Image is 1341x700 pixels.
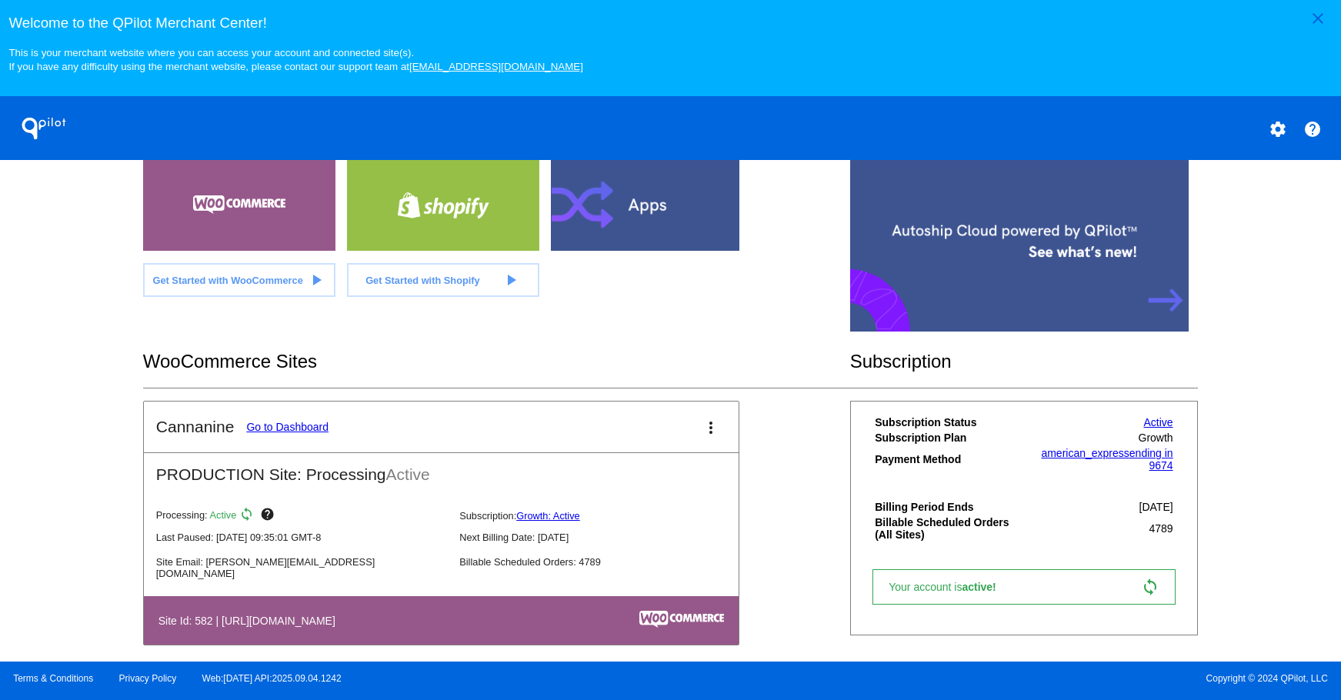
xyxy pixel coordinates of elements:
[1139,501,1173,513] span: [DATE]
[239,507,258,525] mat-icon: sync
[119,673,177,684] a: Privacy Policy
[158,615,343,627] h4: Site Id: 582 | [URL][DOMAIN_NAME]
[1269,120,1287,138] mat-icon: settings
[1139,432,1173,444] span: Growth
[347,263,539,297] a: Get Started with Shopify
[143,351,850,372] h2: WooCommerce Sites
[156,507,447,525] p: Processing:
[13,673,93,684] a: Terms & Conditions
[143,263,335,297] a: Get Started with WooCommerce
[516,510,580,522] a: Growth: Active
[8,15,1332,32] h3: Welcome to the QPilot Merchant Center!
[874,515,1024,542] th: Billable Scheduled Orders (All Sites)
[684,673,1328,684] span: Copyright © 2024 QPilot, LLC
[246,421,329,433] a: Go to Dashboard
[152,275,302,286] span: Get Started with WooCommerce
[260,507,279,525] mat-icon: help
[8,47,582,72] small: This is your merchant website where you can access your account and connected site(s). If you hav...
[210,510,237,522] span: Active
[639,611,724,628] img: c53aa0e5-ae75-48aa-9bee-956650975ee5
[386,465,430,483] span: Active
[1041,447,1129,459] span: american_express
[1309,9,1327,28] mat-icon: close
[1041,447,1173,472] a: american_expressending in 9674
[409,61,583,72] a: [EMAIL_ADDRESS][DOMAIN_NAME]
[156,556,447,579] p: Site Email: [PERSON_NAME][EMAIL_ADDRESS][DOMAIN_NAME]
[874,431,1024,445] th: Subscription Plan
[13,113,75,144] h1: QPilot
[459,532,750,543] p: Next Billing Date: [DATE]
[459,510,750,522] p: Subscription:
[502,271,520,289] mat-icon: play_arrow
[1141,578,1159,596] mat-icon: sync
[874,415,1024,429] th: Subscription Status
[365,275,480,286] span: Get Started with Shopify
[156,418,235,436] h2: Cannanine
[702,418,720,437] mat-icon: more_vert
[144,453,739,484] h2: PRODUCTION Site: Processing
[874,500,1024,514] th: Billing Period Ends
[1149,522,1173,535] span: 4789
[1144,416,1173,428] a: Active
[459,556,750,568] p: Billable Scheduled Orders: 4789
[874,446,1024,472] th: Payment Method
[962,581,1003,593] span: active!
[202,673,342,684] a: Web:[DATE] API:2025.09.04.1242
[307,271,325,289] mat-icon: play_arrow
[850,351,1199,372] h2: Subscription
[872,569,1175,605] a: Your account isactive! sync
[1303,120,1322,138] mat-icon: help
[889,581,1012,593] span: Your account is
[156,532,447,543] p: Last Paused: [DATE] 09:35:01 GMT-8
